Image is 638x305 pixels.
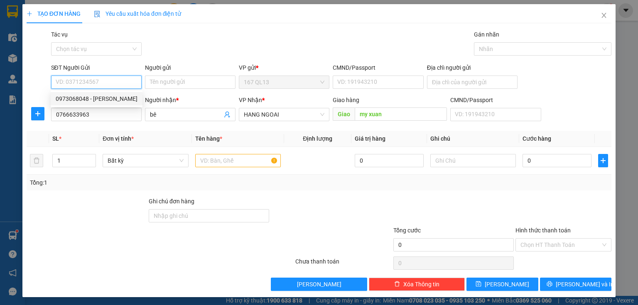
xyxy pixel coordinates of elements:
[71,17,129,27] div: Quang
[30,154,43,167] button: delete
[540,278,612,291] button: printer[PERSON_NAME] và In
[297,280,341,289] span: [PERSON_NAME]
[27,10,81,17] span: TẠO ĐƠN HÀNG
[515,227,571,234] label: Hình thức thanh toán
[108,154,183,167] span: Bất kỳ
[6,44,14,53] span: R :
[547,281,552,288] span: printer
[427,63,518,72] div: Địa chỉ người gửi
[239,63,329,72] div: VP gửi
[71,7,129,17] div: Bình Giã
[7,27,65,39] div: 0906480603
[450,95,541,105] div: CMND/Passport
[7,8,20,17] span: Gửi:
[149,198,194,205] label: Ghi chú đơn hàng
[355,135,385,142] span: Giá trị hàng
[427,131,519,147] th: Ghi chú
[51,31,68,38] label: Tác vụ
[601,12,607,19] span: close
[430,154,516,167] input: Ghi Chú
[474,31,499,38] label: Gán nhãn
[31,107,44,120] button: plus
[32,110,44,117] span: plus
[393,227,421,234] span: Tổng cước
[599,157,608,164] span: plus
[71,27,129,39] div: 0977593884
[333,63,423,72] div: CMND/Passport
[94,11,101,17] img: icon
[149,209,269,222] input: Ghi chú đơn hàng
[355,107,447,121] input: Dọc đường
[195,135,222,142] span: Tên hàng
[27,11,32,17] span: plus
[7,17,65,27] div: ngan
[30,178,247,187] div: Tổng: 1
[195,154,281,167] input: VD: Bàn, Ghế
[239,97,262,103] span: VP Nhận
[271,278,367,291] button: [PERSON_NAME]
[6,44,66,54] div: 40.000
[466,278,538,291] button: save[PERSON_NAME]
[145,63,236,72] div: Người gửi
[244,108,324,121] span: HANG NGOAI
[427,76,518,89] input: Địa chỉ của người gửi
[79,58,91,69] span: SL
[556,280,614,289] span: [PERSON_NAME] và In
[51,92,142,105] div: 0973068048 - nhu
[333,97,359,103] span: Giao hàng
[56,94,137,103] div: 0973068048 - [PERSON_NAME]
[103,135,134,142] span: Đơn vị tính
[145,95,236,105] div: Người nhận
[369,278,465,291] button: deleteXóa Thông tin
[333,107,355,121] span: Giao
[51,63,142,72] div: SĐT Người Gửi
[7,7,65,17] div: 167 QL13
[523,135,551,142] span: Cước hàng
[598,154,608,167] button: plus
[224,111,231,118] span: user-add
[244,76,324,88] span: 167 QL13
[71,8,91,17] span: Nhận:
[485,280,529,289] span: [PERSON_NAME]
[94,10,182,17] span: Yêu cầu xuất hóa đơn điện tử
[294,257,392,271] div: Chưa thanh toán
[403,280,439,289] span: Xóa Thông tin
[355,154,424,167] input: 0
[52,135,59,142] span: SL
[303,135,332,142] span: Định lượng
[394,281,400,288] span: delete
[476,281,481,288] span: save
[7,59,129,69] div: Tên hàng: thung ( : 1 )
[592,4,616,27] button: Close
